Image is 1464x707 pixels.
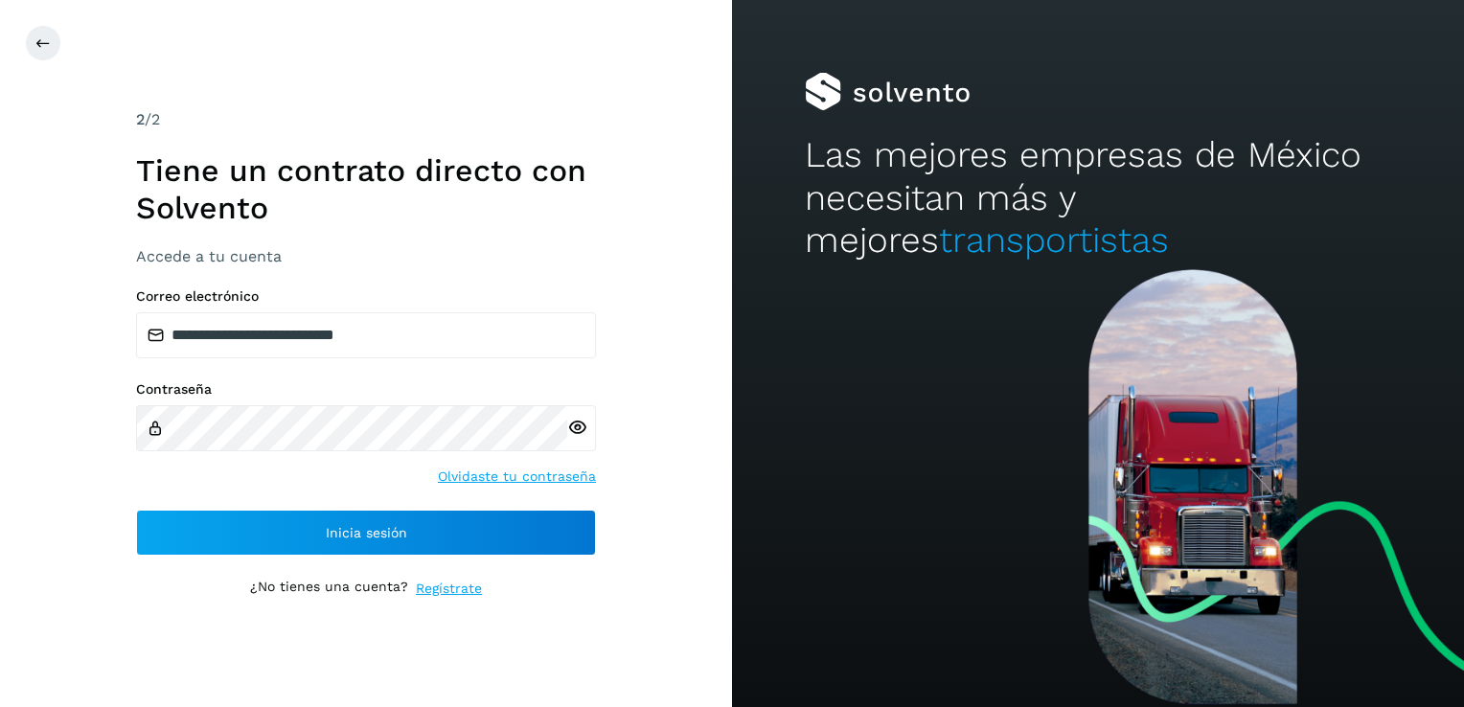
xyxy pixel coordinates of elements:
h3: Accede a tu cuenta [136,247,596,265]
span: Inicia sesión [326,526,407,539]
p: ¿No tienes una cuenta? [250,579,408,599]
a: Regístrate [416,579,482,599]
a: Olvidaste tu contraseña [438,467,596,487]
span: transportistas [939,219,1169,261]
button: Inicia sesión [136,510,596,556]
label: Contraseña [136,381,596,398]
h2: Las mejores empresas de México necesitan más y mejores [805,134,1390,262]
label: Correo electrónico [136,288,596,305]
h1: Tiene un contrato directo con Solvento [136,152,596,226]
span: 2 [136,110,145,128]
div: /2 [136,108,596,131]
